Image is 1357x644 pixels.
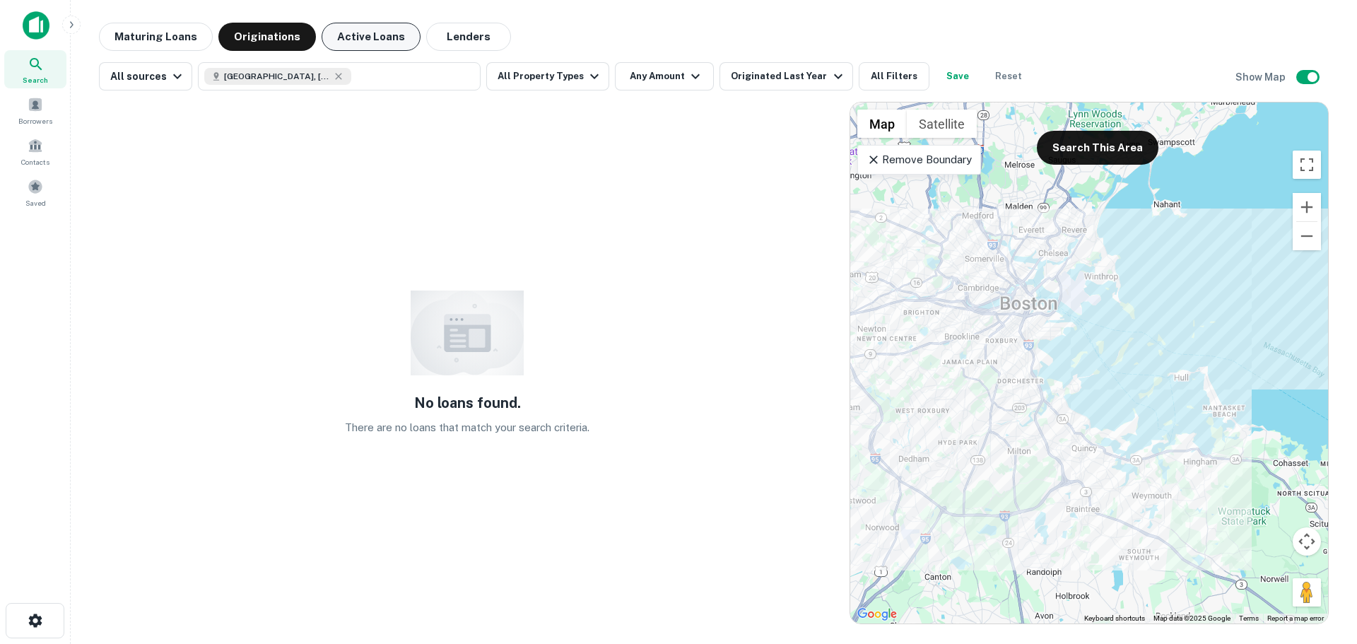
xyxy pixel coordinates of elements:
[935,62,980,90] button: Save your search to get updates of matches that match your search criteria.
[850,103,1328,623] div: 0 0
[322,23,421,51] button: Active Loans
[426,23,511,51] button: Lenders
[411,291,524,375] img: empty content
[731,68,846,85] div: Originated Last Year
[1293,151,1321,179] button: Toggle fullscreen view
[1267,614,1324,622] a: Report a map error
[1235,69,1288,85] h6: Show Map
[1286,531,1357,599] iframe: Chat Widget
[1293,222,1321,250] button: Zoom out
[18,115,52,127] span: Borrowers
[99,23,213,51] button: Maturing Loans
[345,419,589,436] p: There are no loans that match your search criteria.
[4,173,66,211] a: Saved
[857,110,907,138] button: Show street map
[1037,131,1158,165] button: Search This Area
[25,197,46,209] span: Saved
[1293,193,1321,221] button: Zoom in
[21,156,49,168] span: Contacts
[110,68,186,85] div: All sources
[99,62,192,90] button: All sources
[23,11,49,40] img: capitalize-icon.png
[414,392,521,414] h5: No loans found.
[1239,614,1259,622] a: Terms (opens in new tab)
[854,605,900,623] img: Google
[4,91,66,129] a: Borrowers
[859,62,929,90] button: All Filters
[198,62,481,90] button: [GEOGRAPHIC_DATA], [GEOGRAPHIC_DATA], [GEOGRAPHIC_DATA]
[1293,527,1321,556] button: Map camera controls
[854,605,900,623] a: Open this area in Google Maps (opens a new window)
[224,70,330,83] span: [GEOGRAPHIC_DATA], [GEOGRAPHIC_DATA], [GEOGRAPHIC_DATA]
[719,62,852,90] button: Originated Last Year
[486,62,609,90] button: All Property Types
[615,62,714,90] button: Any Amount
[1153,614,1230,622] span: Map data ©2025 Google
[907,110,977,138] button: Show satellite imagery
[986,62,1031,90] button: Reset
[4,50,66,88] a: Search
[1084,614,1145,623] button: Keyboard shortcuts
[867,151,972,168] p: Remove Boundary
[4,132,66,170] a: Contacts
[23,74,48,86] span: Search
[218,23,316,51] button: Originations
